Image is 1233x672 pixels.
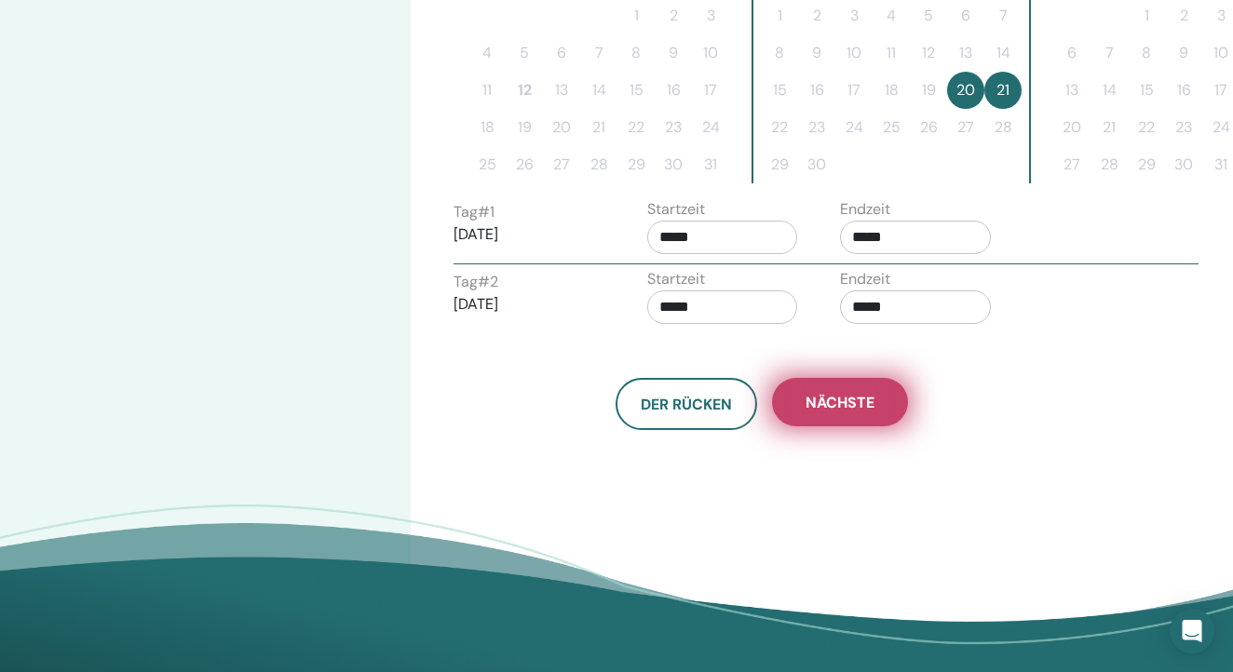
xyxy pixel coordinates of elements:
[616,378,757,430] button: Der Rücken
[454,201,495,223] label: Tag # 1
[543,146,580,183] button: 27
[692,109,729,146] button: 24
[655,72,692,109] button: 16
[910,109,947,146] button: 26
[655,34,692,72] button: 9
[840,198,890,221] label: Endzeit
[1165,109,1202,146] button: 23
[761,146,798,183] button: 29
[761,34,798,72] button: 8
[984,109,1022,146] button: 28
[835,34,873,72] button: 10
[806,393,874,412] span: Nächste
[580,72,617,109] button: 14
[468,146,506,183] button: 25
[692,146,729,183] button: 31
[647,198,705,221] label: Startzeit
[641,395,732,414] span: Der Rücken
[840,268,890,290] label: Endzeit
[580,146,617,183] button: 28
[798,109,835,146] button: 23
[1165,34,1202,72] button: 9
[1128,72,1165,109] button: 15
[1053,109,1091,146] button: 20
[655,146,692,183] button: 30
[984,72,1022,109] button: 21
[761,109,798,146] button: 22
[1128,146,1165,183] button: 29
[772,378,908,426] button: Nächste
[647,268,705,290] label: Startzeit
[506,109,543,146] button: 19
[798,34,835,72] button: 9
[835,72,873,109] button: 17
[1053,72,1091,109] button: 13
[655,109,692,146] button: 23
[454,223,604,246] p: [DATE]
[798,146,835,183] button: 30
[1091,34,1128,72] button: 7
[910,34,947,72] button: 12
[468,109,506,146] button: 18
[947,34,984,72] button: 13
[617,146,655,183] button: 29
[1053,34,1091,72] button: 6
[617,34,655,72] button: 8
[617,109,655,146] button: 22
[1053,146,1091,183] button: 27
[692,34,729,72] button: 10
[506,146,543,183] button: 26
[468,34,506,72] button: 4
[506,72,543,109] button: 12
[1091,109,1128,146] button: 21
[873,72,910,109] button: 18
[873,34,910,72] button: 11
[468,72,506,109] button: 11
[1128,109,1165,146] button: 22
[761,72,798,109] button: 15
[454,293,604,316] p: [DATE]
[1165,72,1202,109] button: 16
[947,72,984,109] button: 20
[580,109,617,146] button: 21
[1091,146,1128,183] button: 28
[543,109,580,146] button: 20
[543,34,580,72] button: 6
[506,34,543,72] button: 5
[1091,72,1128,109] button: 14
[873,109,910,146] button: 25
[543,72,580,109] button: 13
[984,34,1022,72] button: 14
[1128,34,1165,72] button: 8
[947,109,984,146] button: 27
[1165,146,1202,183] button: 30
[454,271,498,293] label: Tag # 2
[617,72,655,109] button: 15
[580,34,617,72] button: 7
[835,109,873,146] button: 24
[1170,609,1214,653] div: Open Intercom Messenger
[798,72,835,109] button: 16
[910,72,947,109] button: 19
[692,72,729,109] button: 17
